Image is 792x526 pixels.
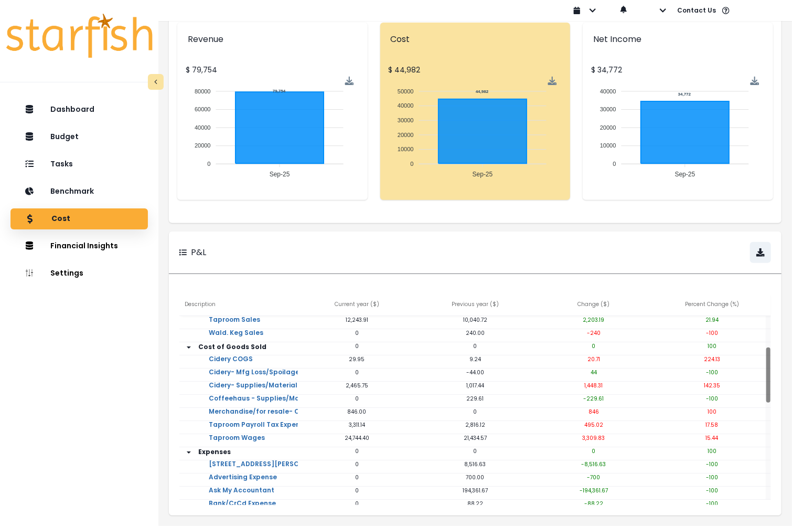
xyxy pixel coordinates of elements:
p: Dashboard [50,105,94,114]
tspan: 20000 [195,142,211,149]
p: -100 [653,460,772,468]
a: Taproom Payroll Tax Expense [200,421,316,442]
p: 100 [653,408,772,416]
p: 2,465.75 [298,382,416,390]
p: 20.71 [534,355,653,363]
p: 0 [416,408,534,416]
p: 1,448.31 [534,382,653,390]
a: Taproom Wages [200,434,273,455]
div: Menu [548,77,556,86]
p: 2,816.12 [416,421,534,429]
p: -229.61 [534,395,653,403]
p: 194,361.67 [416,487,534,495]
tspan: Sep-25 [472,171,493,178]
p: 15.44 [653,434,772,442]
button: Financial Insights [10,236,148,257]
a: Taproom Sales [200,316,269,337]
img: Download Cost [548,77,556,86]
p: 100 [653,447,772,455]
p: P&L [191,246,206,259]
p: Benchmark [50,187,94,196]
a: Cidery- Supplies/Materials [200,382,309,403]
p: -700 [534,474,653,481]
tspan: 0 [207,161,210,167]
div: Current year ( $ ) [298,295,416,316]
p: Cost [391,33,560,46]
p: 29.95 [298,355,416,363]
tspan: Sep-25 [270,171,290,178]
tspan: 60000 [195,106,211,112]
strong: Cost of Goods Sold [198,342,266,351]
a: Merchandise/for resale- COGS [200,408,323,429]
p: -100 [653,395,772,403]
p: 8,516.63 [416,460,534,468]
tspan: 20000 [600,124,616,131]
p: $ 79,754 [186,65,359,76]
p: 0 [298,369,416,376]
tspan: 0 [613,161,616,167]
p: 0 [298,500,416,508]
p: -100 [653,487,772,495]
a: Ask My Accountant [200,487,283,508]
p: 21.94 [653,316,772,324]
tspan: 10000 [398,146,414,152]
span: arrow down [185,448,193,457]
a: Bank/CrCd Expense [200,500,284,521]
button: Benchmark [10,181,148,202]
p: 0 [416,342,534,350]
p: -240 [534,329,653,337]
p: 846 [534,408,653,416]
p: -100 [653,329,772,337]
div: Previous year ( $ ) [416,295,534,316]
p: 9.24 [416,355,534,363]
p: 3,309.83 [534,434,653,442]
p: 495.02 [534,421,653,429]
button: Dashboard [10,99,148,120]
img: Download Revenue [345,77,354,86]
p: $ 44,982 [389,65,562,76]
button: Cost [10,208,148,229]
p: 142.35 [653,382,772,390]
p: 700.00 [416,474,534,481]
p: 240.00 [416,329,534,337]
button: Tasks [10,154,148,175]
button: Settings [10,263,148,284]
div: Percent Change (%) [653,295,772,316]
p: Revenue [188,33,357,46]
p: 3,311.14 [298,421,416,429]
tspan: 80000 [195,88,211,94]
div: Menu [345,77,354,86]
p: 0 [298,487,416,495]
p: -100 [653,474,772,481]
p: 100 [653,342,772,350]
tspan: Sep-25 [675,171,695,178]
a: Advertising Expense [200,474,285,495]
tspan: 50000 [398,88,414,94]
p: 846.00 [298,408,416,416]
p: 0 [298,329,416,337]
p: 0 [298,447,416,455]
p: 0 [534,447,653,455]
p: -8,516.63 [534,460,653,468]
p: 88.22 [416,500,534,508]
p: 229.61 [416,395,534,403]
tspan: 40000 [600,88,616,94]
p: 0 [534,342,653,350]
p: 1,017.44 [416,382,534,390]
div: Menu [751,77,759,86]
p: 12,243.91 [298,316,416,324]
strong: Expenses [198,447,231,456]
p: -100 [653,369,772,376]
tspan: 40000 [398,102,414,109]
tspan: 30000 [398,117,414,123]
p: 224.13 [653,355,772,363]
span: arrow down [185,343,193,352]
p: Tasks [50,160,73,169]
tspan: 40000 [195,124,211,131]
div: Change ( $ ) [534,295,653,316]
a: Wald. Keg Sales [200,329,272,350]
p: 0 [298,342,416,350]
p: 21,434.57 [416,434,534,442]
tspan: 0 [410,161,413,167]
p: 10,040.72 [416,316,534,324]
